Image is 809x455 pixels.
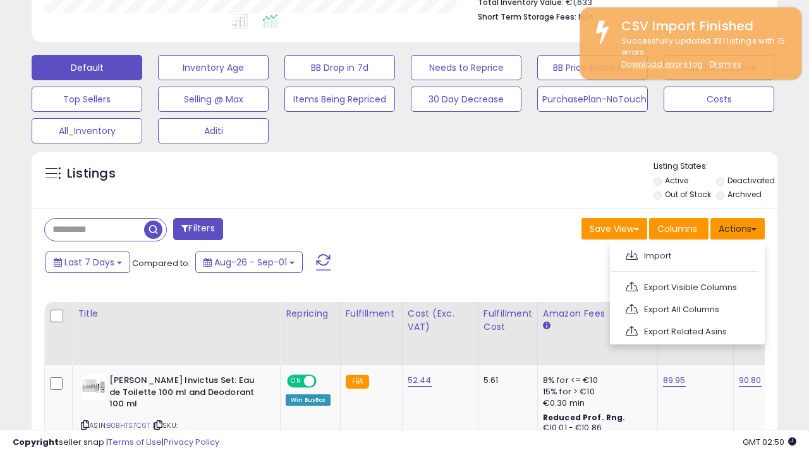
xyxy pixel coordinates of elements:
button: Default [32,55,142,80]
span: ON [288,376,304,387]
button: Aug-26 - Sep-01 [195,252,303,273]
span: N/A [578,11,593,23]
div: Title [78,307,275,320]
div: ASIN: [81,375,271,454]
button: Save View [581,218,647,240]
b: Reduced Prof. Rng. [543,412,626,423]
label: Out of Stock [665,189,711,200]
button: Top Sellers [32,87,142,112]
div: Amazon Fees [543,307,652,320]
div: Successfully updated 331 listings with 15 errors. [612,35,792,71]
label: Active [665,175,688,186]
strong: Copyright [13,436,59,448]
small: FBA [346,375,369,389]
button: Costs [664,87,774,112]
button: PurchasePlan-NoTouch [537,87,648,112]
button: Inventory Age [158,55,269,80]
a: 89.95 [663,374,686,387]
div: Fulfillment Cost [484,307,532,334]
div: Repricing [286,307,335,320]
label: Archived [727,189,762,200]
b: Short Term Storage Fees: [478,11,576,22]
div: Fulfillment [346,307,397,320]
div: 15% for > €10 [543,386,648,397]
div: 8% for <= €10 [543,375,648,386]
div: CSV Import Finished [612,17,792,35]
button: All_Inventory [32,118,142,143]
span: Aug-26 - Sep-01 [214,256,287,269]
label: Deactivated [727,175,775,186]
button: Actions [710,218,765,240]
a: Import [617,246,755,265]
button: Last 7 Days [46,252,130,273]
button: 30 Day Decrease [411,87,521,112]
a: Export All Columns [617,300,755,319]
small: Amazon Fees. [543,320,550,332]
button: Selling @ Max [158,87,269,112]
h5: Listings [67,165,116,183]
div: 5.61 [484,375,528,386]
a: Terms of Use [108,436,162,448]
b: [PERSON_NAME] Invictus Set: Eau de Toilette 100 ml and Deodorant 100 ml [109,375,263,413]
a: Privacy Policy [164,436,219,448]
u: Dismiss [710,59,741,70]
span: 2025-09-9 02:50 GMT [743,436,796,448]
span: OFF [315,376,335,387]
button: Columns [649,218,709,240]
p: Listing States: [654,161,777,173]
span: Columns [657,222,697,235]
button: Filters [173,218,222,240]
span: Compared to: [132,257,190,269]
button: BB Price Below Min [537,55,648,80]
div: Cost (Exc. VAT) [408,307,473,334]
div: seller snap | | [13,437,219,449]
a: 90.80 [739,374,762,387]
button: Needs to Reprice [411,55,521,80]
a: 52.44 [408,374,432,387]
button: BB Drop in 7d [284,55,395,80]
div: Win BuyBox [286,394,331,406]
a: Download errors log [621,59,703,70]
div: €0.30 min [543,397,648,409]
img: 41SHpQeEb7L._SL40_.jpg [81,375,106,400]
a: Export Related Asins [617,322,755,341]
button: Aditi [158,118,269,143]
a: Export Visible Columns [617,277,755,297]
span: Last 7 Days [64,256,114,269]
button: Items Being Repriced [284,87,395,112]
